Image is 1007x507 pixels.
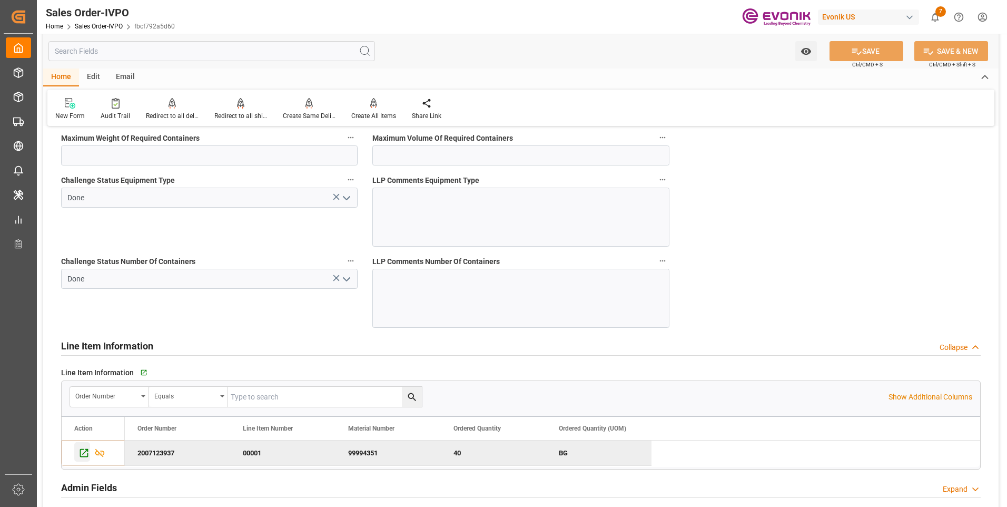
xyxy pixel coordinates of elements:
[335,441,441,465] div: 99994351
[929,61,975,69] span: Ctrl/CMD + Shift + S
[943,484,967,495] div: Expand
[914,41,988,61] button: SAVE & NEW
[923,5,947,29] button: show 7 new notifications
[74,425,93,432] div: Action
[351,111,396,121] div: Create All Items
[243,425,293,432] span: Line Item Number
[372,175,479,186] span: LLP Comments Equipment Type
[61,175,175,186] span: Challenge Status Equipment Type
[43,69,79,86] div: Home
[852,61,883,69] span: Ctrl/CMD + S
[125,441,230,465] div: 2007123937
[125,441,651,466] div: Press SPACE to deselect this row.
[830,41,903,61] button: SAVE
[46,23,63,30] a: Home
[55,111,85,121] div: New Form
[108,69,143,86] div: Email
[214,111,267,121] div: Redirect to all shipments
[70,387,149,407] button: open menu
[61,339,153,353] h2: Line Item Information
[101,111,130,121] div: Audit Trail
[888,392,972,403] p: Show Additional Columns
[656,254,669,268] button: LLP Comments Number Of Containers
[228,387,422,407] input: Type to search
[79,69,108,86] div: Edit
[75,23,123,30] a: Sales Order-IVPO
[48,41,375,61] input: Search Fields
[441,441,546,465] div: 40
[344,173,358,187] button: Challenge Status Equipment Type
[61,367,134,378] span: Line Item Information
[344,131,358,144] button: Maximum Weight Of Required Containers
[818,9,919,25] div: Evonik US
[935,6,946,17] span: 7
[149,387,228,407] button: open menu
[344,254,358,268] button: Challenge Status Number Of Containers
[412,111,441,121] div: Share Link
[656,131,669,144] button: Maximum Volume Of Required Containers
[61,133,200,144] span: Maximum Weight Of Required Containers
[338,271,354,287] button: open menu
[818,7,923,27] button: Evonik US
[372,133,513,144] span: Maximum Volume Of Required Containers
[402,387,422,407] button: search button
[338,190,354,206] button: open menu
[75,389,137,401] div: Order Number
[795,41,817,61] button: open menu
[546,441,651,465] div: BG
[62,441,125,466] div: Press SPACE to deselect this row.
[742,8,811,26] img: Evonik-brand-mark-Deep-Purple-RGB.jpeg_1700498283.jpeg
[372,256,500,267] span: LLP Comments Number Of Containers
[137,425,176,432] span: Order Number
[348,425,394,432] span: Material Number
[230,441,335,465] div: 00001
[940,342,967,353] div: Collapse
[146,111,199,121] div: Redirect to all deliveries
[656,173,669,187] button: LLP Comments Equipment Type
[61,481,117,495] h2: Admin Fields
[154,389,216,401] div: Equals
[61,256,195,267] span: Challenge Status Number Of Containers
[947,5,971,29] button: Help Center
[453,425,501,432] span: Ordered Quantity
[559,425,626,432] span: Ordered Quantity (UOM)
[283,111,335,121] div: Create Same Delivery Date
[46,5,175,21] div: Sales Order-IVPO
